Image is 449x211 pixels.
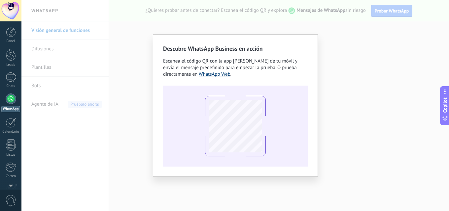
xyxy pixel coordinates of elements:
[1,153,20,157] div: Listas
[163,44,308,53] h2: Descubre WhatsApp Business en acción
[163,58,297,77] span: Escanea el código QR con la app [PERSON_NAME] de tu móvil y envía el mensaje predefinido para emp...
[442,97,448,113] span: Copilot
[1,130,20,134] div: Calendario
[1,84,20,88] div: Chats
[163,58,308,78] div: .
[199,71,230,77] a: WhatsApp Web
[1,63,20,67] div: Leads
[1,174,20,178] div: Correo
[1,106,20,112] div: WhatsApp
[1,39,20,43] div: Panel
